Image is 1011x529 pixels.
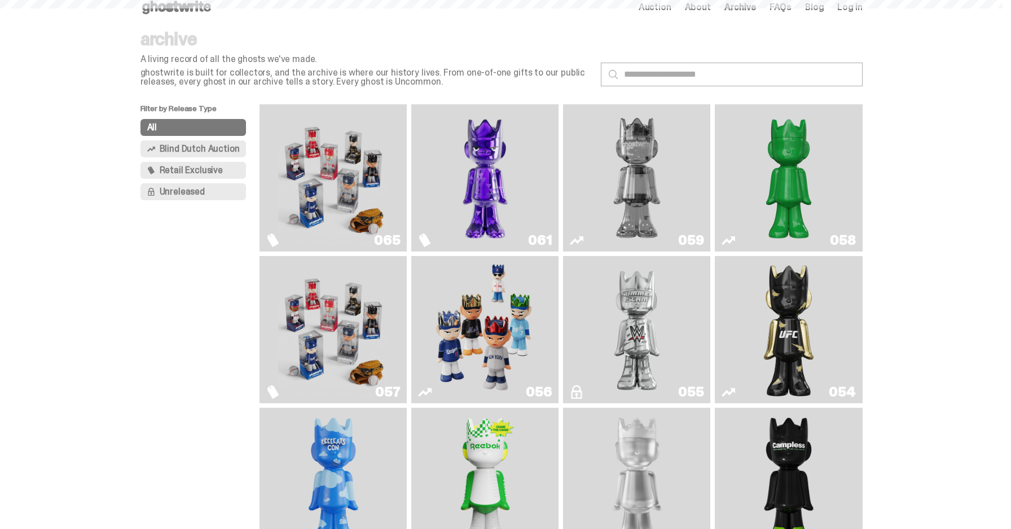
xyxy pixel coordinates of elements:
[430,109,540,247] img: Fantasy
[770,3,792,12] a: FAQs
[582,261,692,399] img: I Was There SummerSlam
[526,385,552,399] div: 056
[278,109,389,247] img: Game Face (2025)
[418,261,552,399] a: Game Face (2025)
[678,385,704,399] div: 055
[266,261,400,399] a: Game Face (2025)
[140,162,247,179] button: Retail Exclusive
[805,3,824,12] a: Blog
[678,233,704,247] div: 059
[570,109,704,247] a: Two
[722,261,855,399] a: Ruby
[837,3,862,12] a: Log in
[570,261,704,399] a: I Was There SummerSlam
[685,3,711,12] a: About
[160,166,223,175] span: Retail Exclusive
[830,233,855,247] div: 058
[829,385,855,399] div: 054
[140,55,592,64] p: A living record of all the ghosts we've made.
[724,3,756,12] a: Archive
[375,385,400,399] div: 057
[160,187,205,196] span: Unreleased
[140,30,592,48] p: archive
[374,233,400,247] div: 065
[418,109,552,247] a: Fantasy
[160,144,240,153] span: Blind Dutch Auction
[528,233,552,247] div: 061
[639,3,671,12] a: Auction
[722,109,855,247] a: Schrödinger's ghost: Sunday Green
[147,123,157,132] span: All
[759,261,819,399] img: Ruby
[140,119,247,136] button: All
[140,140,247,157] button: Blind Dutch Auction
[733,109,844,247] img: Schrödinger's ghost: Sunday Green
[140,104,260,119] p: Filter by Release Type
[140,183,247,200] button: Unreleased
[430,261,540,399] img: Game Face (2025)
[278,261,389,399] img: Game Face (2025)
[140,68,592,86] p: ghostwrite is built for collectors, and the archive is where our history lives. From one-of-one g...
[582,109,692,247] img: Two
[266,109,400,247] a: Game Face (2025)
